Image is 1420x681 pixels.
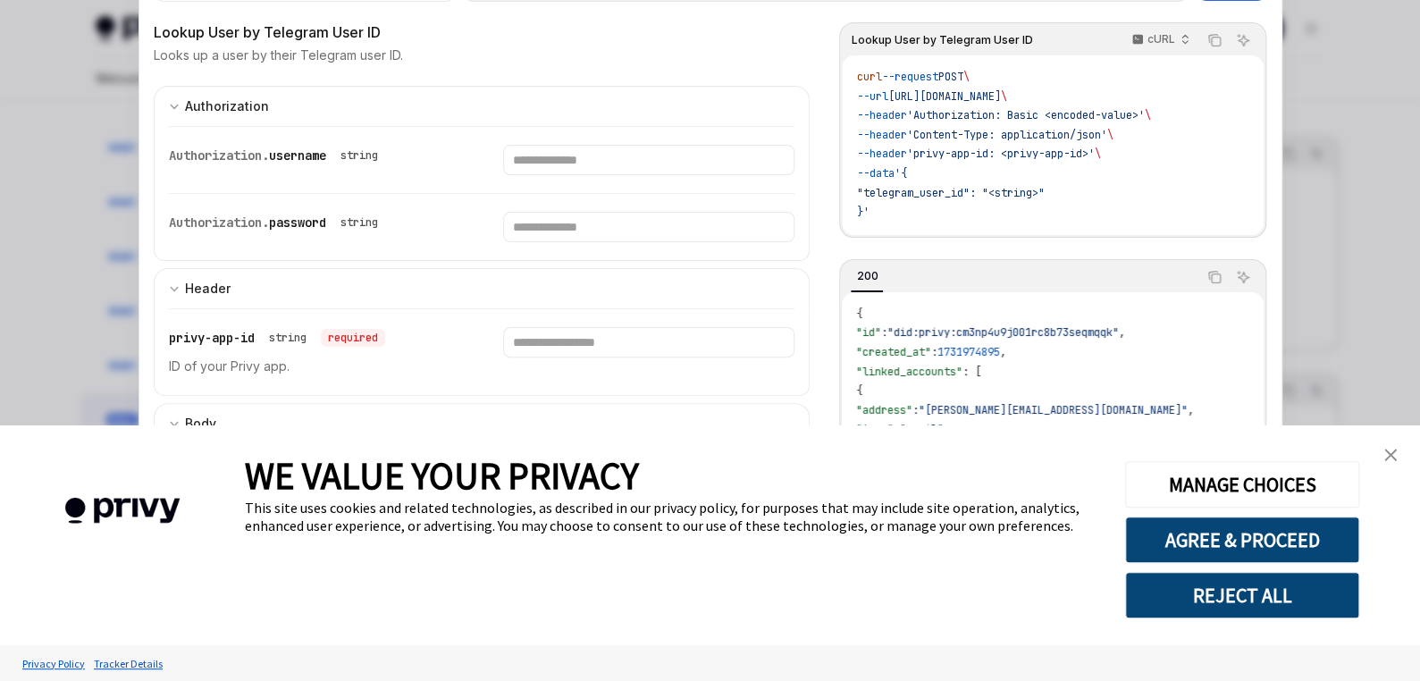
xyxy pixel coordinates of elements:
[1188,403,1194,417] span: ,
[1125,517,1359,563] button: AGREE & PROCEED
[856,205,869,219] span: }'
[1203,265,1226,289] button: Copy the contents from the code block
[894,422,900,436] span: :
[856,128,906,142] span: --header
[906,147,1094,161] span: 'privy-app-id: <privy-app-id>'
[1231,265,1255,289] button: Ask AI
[245,452,639,499] span: WE VALUE YOUR PRIVACY
[169,356,460,377] p: ID of your Privy app.
[887,89,1000,104] span: [URL][DOMAIN_NAME]
[881,70,937,84] span: --request
[881,325,887,340] span: :
[185,278,231,299] div: Header
[856,108,906,122] span: --header
[503,145,794,175] input: Enter username
[89,648,167,679] a: Tracker Details
[944,422,950,436] span: ,
[919,403,1188,417] span: "[PERSON_NAME][EMAIL_ADDRESS][DOMAIN_NAME]"
[154,46,403,64] p: Looks up a user by their Telegram user ID.
[1373,437,1408,473] a: close banner
[937,345,1000,359] span: 1731974895
[185,96,269,117] div: Authorization
[1106,128,1113,142] span: \
[245,499,1098,534] div: This site uses cookies and related technologies, as described in our privacy policy, for purposes...
[269,214,326,231] span: password
[1000,345,1006,359] span: ,
[856,307,862,321] span: {
[1203,29,1226,52] button: Copy the contents from the code block
[154,403,811,443] button: Expand input section
[931,345,937,359] span: :
[169,145,385,166] div: Authorization.username
[937,70,962,84] span: POST
[1122,25,1197,55] button: cURL
[503,327,794,357] input: Enter privy-app-id
[906,128,1106,142] span: 'Content-Type: application/json'
[912,403,919,417] span: :
[1231,29,1255,52] button: Ask AI
[856,365,962,379] span: "linked_accounts"
[154,21,811,43] div: Lookup User by Telegram User ID
[1000,89,1006,104] span: \
[1144,108,1150,122] span: \
[1125,461,1359,508] button: MANAGE CHOICES
[154,268,811,308] button: Expand input section
[851,33,1032,47] span: Lookup User by Telegram User ID
[1384,449,1397,461] img: close banner
[1147,32,1175,46] p: cURL
[856,403,912,417] span: "address"
[856,147,906,161] span: --header
[900,422,944,436] span: "email"
[856,325,881,340] span: "id"
[856,186,1044,200] span: "telegram_user_id": "<string>"
[321,329,385,347] div: required
[856,345,931,359] span: "created_at"
[18,648,89,679] a: Privacy Policy
[503,212,794,242] input: Enter password
[906,108,1144,122] span: 'Authorization: Basic <encoded-value>'
[856,70,881,84] span: curl
[169,212,385,233] div: Authorization.password
[27,472,218,550] img: company logo
[962,70,969,84] span: \
[154,86,811,126] button: Expand input section
[856,383,862,398] span: {
[962,365,981,379] span: : [
[169,330,255,346] span: privy-app-id
[169,327,385,349] div: privy-app-id
[851,265,883,287] div: 200
[856,422,894,436] span: "type"
[1119,325,1125,340] span: ,
[1094,147,1100,161] span: \
[856,89,887,104] span: --url
[894,166,906,181] span: '{
[269,147,326,164] span: username
[185,413,216,434] div: Body
[856,166,894,181] span: --data
[169,214,269,231] span: Authorization.
[1125,572,1359,618] button: REJECT ALL
[887,325,1119,340] span: "did:privy:cm3np4u9j001rc8b73seqmqqk"
[169,147,269,164] span: Authorization.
